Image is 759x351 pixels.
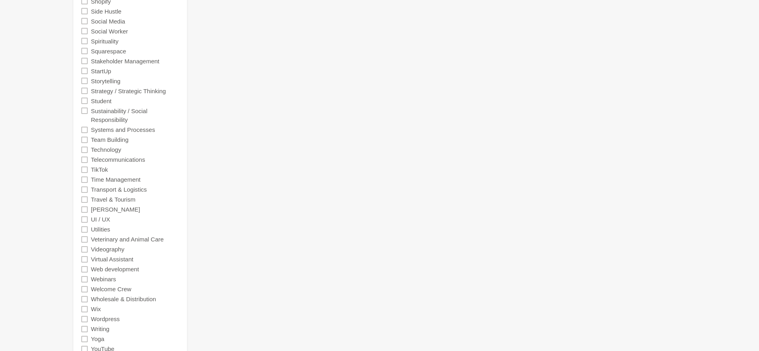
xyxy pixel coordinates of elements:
[91,264,139,274] label: Web development
[91,175,141,184] label: Time Management
[91,184,147,194] label: Transport & Logistics
[91,214,110,224] label: UI / UX
[91,16,125,26] label: Social Media
[91,26,128,36] label: Social Worker
[91,284,131,294] label: Welcome Crew
[91,56,159,66] label: Stakeholder Management
[91,244,124,254] label: Videography
[91,66,111,76] label: StartUp
[91,304,101,314] label: Wix
[91,145,121,155] label: Technology
[91,294,156,304] label: Wholesale & Distribution
[91,274,116,284] label: Webinars
[91,334,104,344] label: Yoga
[91,125,155,135] label: Systems and Processes
[91,96,112,106] label: Student
[91,6,122,16] label: Side Hustle
[91,194,136,204] label: Travel & Tourism
[91,155,145,165] label: Telecommunications
[91,224,110,234] label: Utilities
[91,46,126,56] label: Squarespace
[91,254,133,264] label: Virtual Assistant
[91,86,166,96] label: Strategy / Strategic Thinking
[91,135,128,145] label: Team Building
[91,324,109,334] label: Writing
[91,234,164,244] label: Veterinary and Animal Care
[91,106,179,125] label: Sustainability / Social Responsibility
[91,76,120,86] label: Storytelling
[91,204,140,214] label: [PERSON_NAME]
[91,36,118,46] label: Spirituality
[91,165,108,175] label: TikTok
[91,314,120,324] label: Wordpress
